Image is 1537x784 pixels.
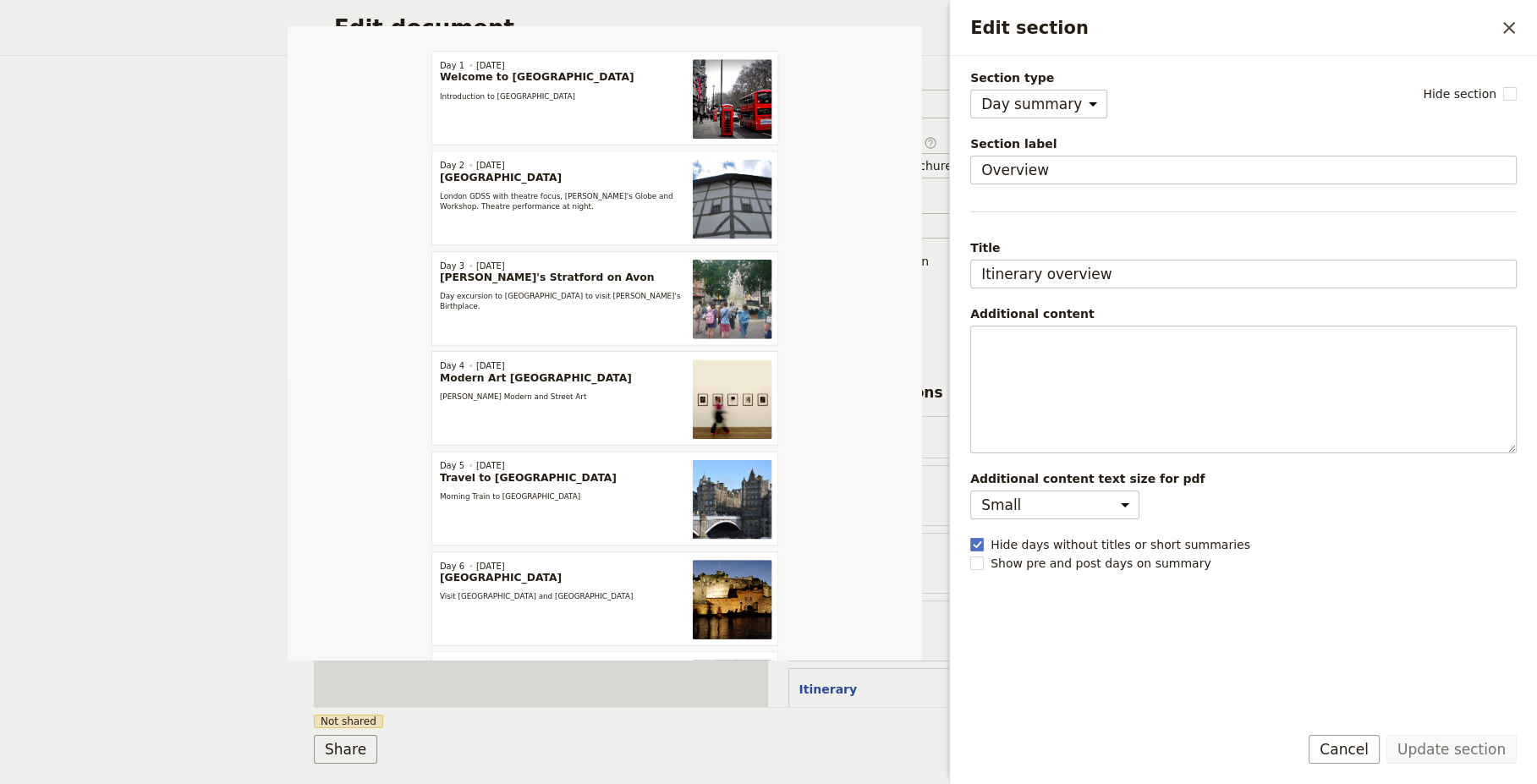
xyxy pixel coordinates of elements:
div: Additional content [970,305,1517,322]
a: clientservice@lingo-tours.com [1008,14,1037,42]
h1: LAE - Walking Tree Performing Arts [61,469,935,516]
span: Section label [970,135,1517,152]
button: Share [314,735,377,764]
span: Title [970,239,1517,256]
select: Additional content text size for pdf [970,491,1139,519]
h2: Edit document [334,15,1177,41]
span: Show pre and post days on summary [991,555,1211,572]
span: ​ [924,136,937,148]
button: Close drawer [1495,14,1523,42]
p: Walking Tree Travel - Performing Arts Tour [61,519,935,545]
span: Hide days without titles or short summaries [991,536,1250,553]
span: [DATE] – [DATE] [61,545,174,565]
select: Section type [970,90,1107,118]
span: Additional content text size for pdf [970,470,1517,487]
a: Cover page [428,17,496,39]
h2: Edit section [970,15,1495,41]
a: Overview [510,17,566,39]
span: Hide section [1423,85,1496,102]
button: Download pdf [1040,14,1069,42]
a: Itinerary [698,17,748,39]
button: Itinerary [799,681,858,698]
img: Lingo Tours logo [20,10,168,40]
input: Title [970,260,1517,288]
button: Update section [1386,735,1517,764]
button: Cancel [1309,735,1380,764]
a: Inclusions [626,17,684,39]
input: Section label [970,156,1517,184]
span: Style [892,135,984,150]
span: Section type [970,69,1107,86]
select: Style​ [892,153,984,178]
span: 7 days & 6 nights [195,545,321,565]
span: Not shared [314,715,383,728]
a: Rates [579,17,612,39]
